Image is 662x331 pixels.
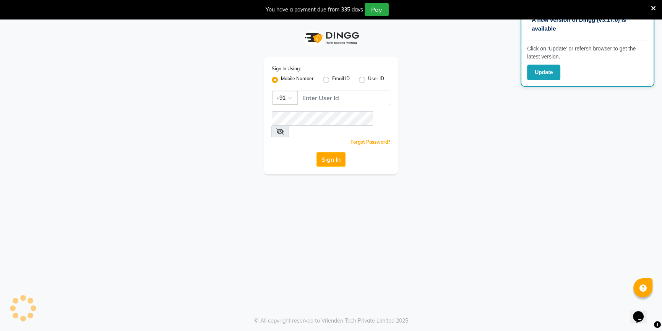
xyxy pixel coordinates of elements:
div: You have a payment due from 335 days [266,6,363,14]
iframe: chat widget [630,300,654,323]
input: Username [272,111,373,126]
input: Username [297,91,390,105]
button: Update [527,65,560,80]
p: Click on ‘Update’ or refersh browser to get the latest version. [527,45,648,61]
button: Sign In [316,152,346,167]
label: Email ID [332,75,350,84]
button: Pay [365,3,389,16]
label: User ID [368,75,384,84]
img: logo1.svg [300,27,362,49]
p: A new version of Dingg (v3.17.0) is available [532,16,643,33]
label: Mobile Number [281,75,314,84]
a: Forgot Password? [350,139,390,145]
label: Sign In Using: [272,65,301,72]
